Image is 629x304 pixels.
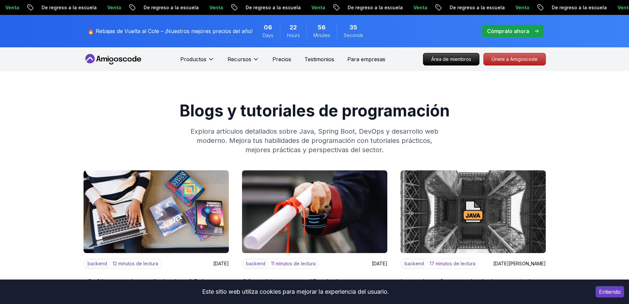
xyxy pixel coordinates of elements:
font: 11 minutos de lectura [271,261,316,266]
font: Para empresas [347,56,385,63]
font: Venta [612,5,626,10]
font: Únete a Amigoscode [492,56,538,62]
span: 56 Minutes [318,23,326,32]
font: Precios [272,56,291,63]
a: Área de miembros [423,53,479,65]
span: 6 Days [264,23,272,32]
font: Cómo obtener un certificado de desarrollador web full stack en línea [242,278,356,295]
span: Minutes [313,32,330,39]
font: 17 minutos de lectura [430,261,475,266]
font: backend [87,261,107,266]
font: Este sitio web utiliza cookies para mejorar la experiencia del usuario. [202,288,389,295]
span: Hours [287,32,300,39]
font: Entiendo [599,288,621,295]
span: Days [262,32,273,39]
font: Venta [408,5,422,10]
span: Seconds [344,32,363,39]
font: Venta [510,5,524,10]
font: ¿Qué hace un desarrollador Java? Roles y trayectoria profesional [84,278,217,295]
font: Venta [102,5,116,10]
span: 22 Hours [290,23,297,32]
font: De regreso a la escuela [546,5,602,10]
font: Productos [180,56,206,63]
font: Venta [204,5,218,10]
img: imagen [84,170,229,253]
font: De regreso a la escuela [138,5,193,10]
font: Venta [306,5,320,10]
font: backend [246,261,265,266]
button: Recursos [227,55,259,68]
font: Cómpralo ahora [487,28,529,34]
a: Para empresas [347,55,385,63]
font: [DATE] [213,261,229,266]
font: De regreso a la escuela [36,5,91,10]
font: Recursos [227,56,251,63]
a: Testimonios [304,55,334,63]
img: imagen [242,170,387,253]
font: [DATE] [372,261,387,266]
a: Únete a Amigoscode [483,53,546,65]
font: 🔥 Rebajas de Vuelta al Cole – ¡Nuestros mejores precios del año! [87,28,253,34]
a: Precios [272,55,291,63]
font: De regreso a la escuela [342,5,398,10]
img: imagen [401,170,546,253]
font: De regreso a la escuela [444,5,500,10]
font: Testimonios [304,56,334,63]
span: 35 Seconds [349,23,357,32]
button: Aceptar cookies [596,286,624,297]
font: De regreso a la escuela [240,5,296,10]
button: Productos [180,55,214,68]
font: Los mejores frameworks de Java que todo desarrollador debería aprender [401,278,534,295]
font: 12 minutos de lectura [113,261,158,266]
font: [DATE][PERSON_NAME] [493,261,546,266]
font: Área de miembros [431,56,471,62]
font: backend [404,261,424,266]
